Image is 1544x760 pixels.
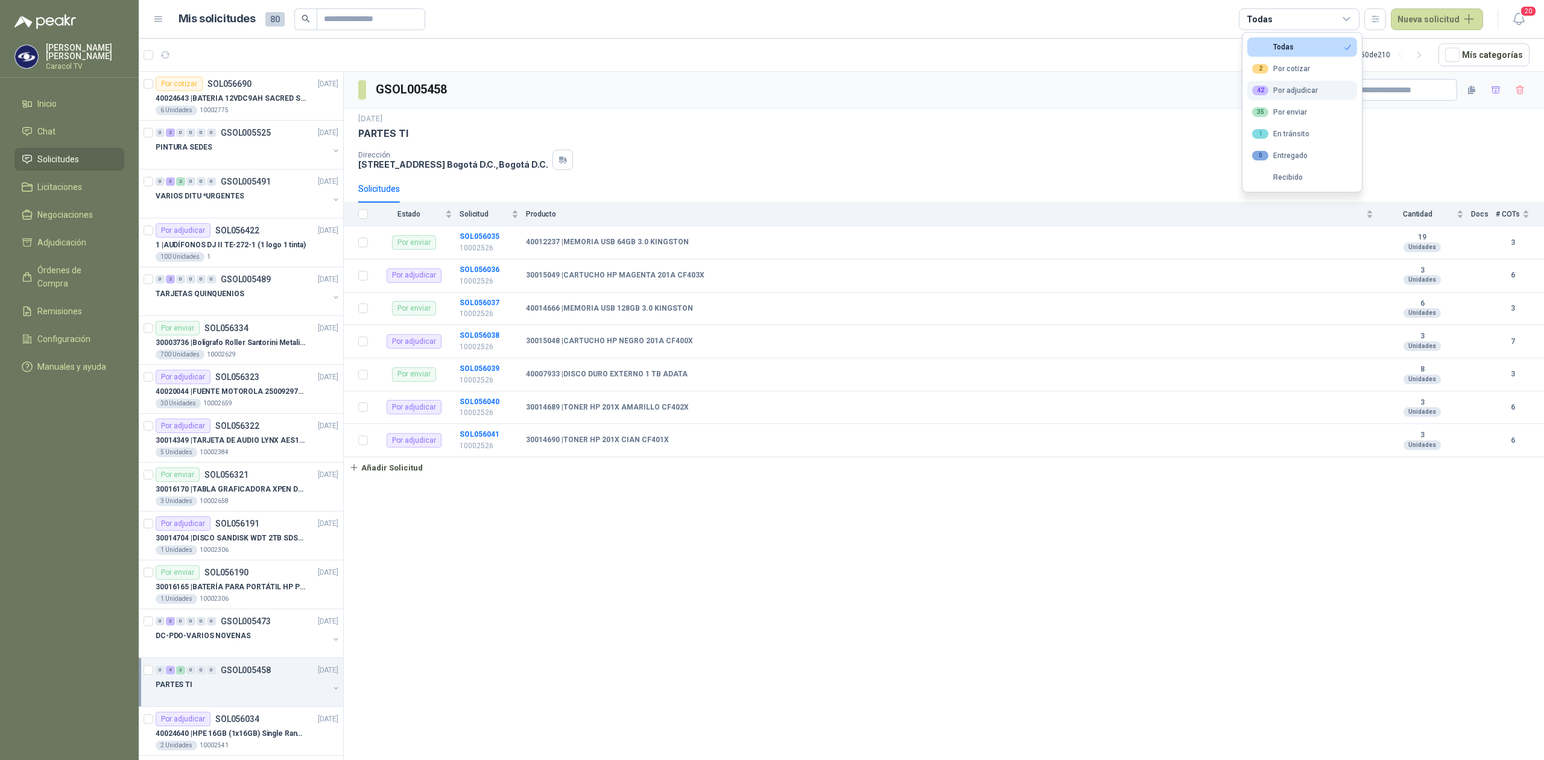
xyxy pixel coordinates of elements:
a: 0 3 0 0 0 0 GSOL005473[DATE] DC-PDO-VARIOS NOVENAS [156,614,341,653]
div: 0 [197,177,206,186]
div: Unidades [1403,440,1441,450]
p: [DATE] [318,616,338,627]
b: 40012237 | MEMORIA USB 64GB 3.0 KINGSTON [526,238,689,247]
b: 6 [1496,270,1530,281]
div: Solicitudes [358,182,400,195]
p: 10002306 [200,594,229,604]
button: 1En tránsito [1247,124,1357,144]
span: Adjudicación [37,236,86,249]
p: [DATE] [318,567,338,578]
p: 30003736 | Bolígrafo Roller Santorini Metalizado COLOR MORADO 1logo [156,337,306,349]
p: [STREET_ADDRESS] Bogotá D.C. , Bogotá D.C. [358,159,548,169]
div: 0 [186,666,195,674]
b: 30014690 | TONER HP 201X CIAN CF401X [526,435,669,445]
div: Unidades [1403,407,1441,417]
b: 3 [1381,398,1464,408]
div: Por adjudicar [156,516,210,531]
p: 10002526 [460,375,519,386]
span: Manuales y ayuda [37,360,106,373]
a: 0 4 3 0 0 0 GSOL005458[DATE] PARTES TI [156,663,341,701]
span: Configuración [37,332,90,346]
a: Por adjudicarSOL056323[DATE] 40020044 |FUENTE MOTOROLA 25009297001 PARA EP45030 Unidades10002659 [139,365,343,414]
p: 40024643 | BATERIA 12VDC9AH SACRED SUN BTSSP12-9HR [156,93,306,104]
p: SOL056321 [204,470,248,479]
a: SOL056038 [460,331,499,340]
button: Nueva solicitud [1391,8,1483,30]
div: 0 [197,275,206,283]
b: 30015048 | CARTUCHO HP NEGRO 201A CF400X [526,337,693,346]
b: 6 [1496,402,1530,413]
p: [PERSON_NAME] [PERSON_NAME] [46,43,124,60]
span: Producto [526,210,1364,218]
div: En tránsito [1252,129,1309,139]
p: [DATE] [318,176,338,188]
div: Por cotizar [1252,64,1310,74]
p: 10002526 [460,276,519,287]
b: 7 [1496,336,1530,347]
p: SOL056334 [204,324,248,332]
a: SOL056041 [460,430,499,439]
p: Caracol TV [46,63,124,70]
span: Órdenes de Compra [37,264,113,290]
p: 10002306 [200,545,229,555]
div: 1 Unidades [156,594,197,604]
p: [DATE] [318,518,338,530]
span: Remisiones [37,305,82,318]
p: 10002541 [200,741,229,750]
a: Negociaciones [14,203,124,226]
button: 20 [1508,8,1530,30]
a: 0 3 2 0 0 0 GSOL005491[DATE] VARIOS DITU *URGENTES [156,174,341,213]
div: 0 [176,128,185,137]
p: 10002526 [460,407,519,419]
p: TARJETAS QUINQUENIOS [156,288,244,300]
p: SOL056322 [215,422,259,430]
h3: GSOL005458 [376,80,449,99]
button: 42Por adjudicar [1247,81,1357,100]
b: 3 [1496,237,1530,249]
div: 0 [176,617,185,625]
div: 0 [156,177,165,186]
p: 10002775 [200,106,229,115]
p: GSOL005489 [221,275,271,283]
span: 80 [265,12,285,27]
p: 30014704 | DISCO SANDISK WDT 2TB SDSSDE61-2T00-G25 [156,533,306,544]
button: 35Por enviar [1247,103,1357,122]
p: PARTES TI [156,679,192,691]
div: 0 [156,617,165,625]
a: 0 2 0 0 0 0 GSOL005489[DATE] TARJETAS QUINQUENIOS [156,272,341,311]
div: Por adjudicar [1252,86,1318,95]
p: 10002659 [203,399,232,408]
p: 40020044 | FUENTE MOTOROLA 25009297001 PARA EP450 [156,386,306,397]
div: 0 [197,128,206,137]
a: Por adjudicarSOL056422[DATE] 1 |AUDÍFONOS DJ II TE-272-1 (1 logo 1 tinta)100 Unidades1 [139,218,343,267]
a: Órdenes de Compra [14,259,124,295]
div: 1 [1252,129,1268,139]
p: VARIOS DITU *URGENTES [156,191,244,202]
div: Por enviar [392,367,436,382]
div: Recibido [1252,173,1303,182]
div: 0 [207,275,216,283]
a: SOL056035 [460,232,499,241]
p: [DATE] [318,714,338,725]
div: Entregado [1252,151,1308,160]
a: Manuales y ayuda [14,355,124,378]
div: Por adjudicar [156,419,210,433]
a: Por adjudicarSOL056191[DATE] 30014704 |DISCO SANDISK WDT 2TB SDSSDE61-2T00-G251 Unidades10002306 [139,511,343,560]
img: Logo peakr [14,14,76,29]
div: 2 [176,177,185,186]
th: Estado [375,203,460,226]
span: Cantidad [1381,210,1454,218]
p: [DATE] [318,127,338,139]
div: 0 [207,177,216,186]
div: Unidades [1403,275,1441,285]
a: Chat [14,120,124,143]
p: 10002526 [460,308,519,320]
div: 0 [156,275,165,283]
p: 40024640 | HPE 16GB (1x16GB) Single Rank x4 DDR4-2400 [156,728,306,739]
p: GSOL005473 [221,617,271,625]
p: [DATE] [358,113,382,125]
p: GSOL005458 [221,666,271,674]
b: 19 [1381,233,1464,242]
p: GSOL005491 [221,177,271,186]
